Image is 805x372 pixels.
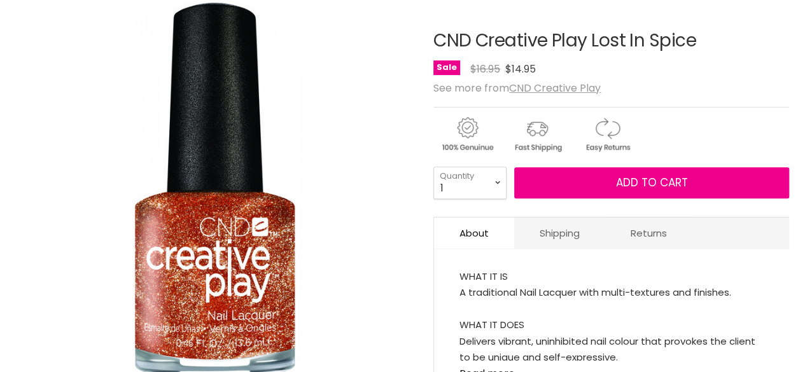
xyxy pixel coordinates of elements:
a: Shipping [514,217,605,249]
a: Returns [605,217,692,249]
button: Add to cart [514,167,789,199]
img: shipping.gif [503,115,571,154]
img: genuine.gif [433,115,501,154]
span: Add to cart [616,175,688,190]
span: $16.95 [470,62,500,76]
span: See more from [433,81,601,95]
span: Sale [433,60,460,75]
a: About [434,217,514,249]
select: Quantity [433,167,507,198]
img: returns.gif [573,115,641,154]
a: CND Creative Play [509,81,601,95]
h1: CND Creative Play Lost In Spice [433,31,789,51]
button: Gorgias live chat [6,4,45,43]
span: $14.95 [505,62,536,76]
